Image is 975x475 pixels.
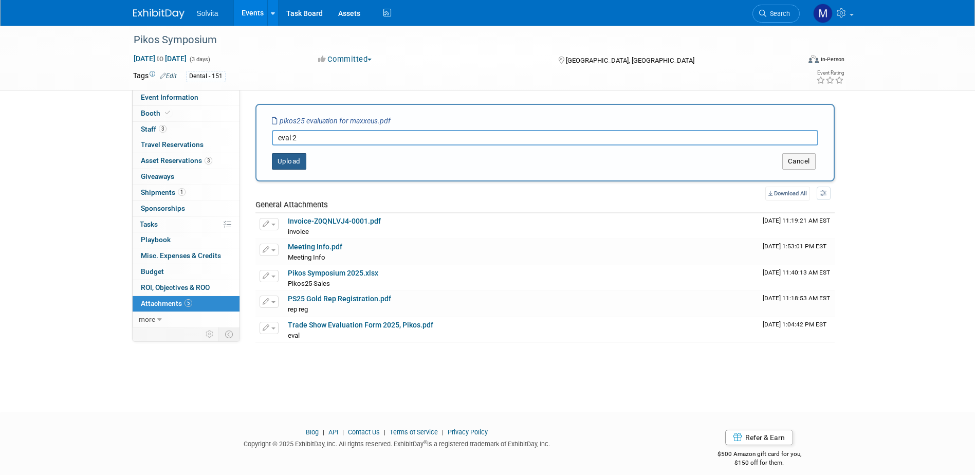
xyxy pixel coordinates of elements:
div: Dental - 151 [186,71,226,82]
span: Staff [141,125,167,133]
span: Shipments [141,188,186,196]
td: Personalize Event Tab Strip [201,327,219,341]
div: Event Format [739,53,845,69]
button: Cancel [782,153,816,170]
td: Upload Timestamp [759,239,835,265]
a: Travel Reservations [133,137,240,153]
div: $500 Amazon gift card for you, [676,443,842,467]
td: Upload Timestamp [759,265,835,291]
span: to [155,54,165,63]
span: Sponsorships [141,204,185,212]
button: Upload [272,153,306,170]
span: more [139,315,155,323]
a: Meeting Info.pdf [288,243,342,251]
a: Tasks [133,217,240,232]
span: ROI, Objectives & ROO [141,283,210,291]
span: Misc. Expenses & Credits [141,251,221,260]
span: Asset Reservations [141,156,212,165]
div: $150 off for them. [676,459,842,467]
span: rep reg [288,305,308,313]
span: Tasks [140,220,158,228]
span: | [439,428,446,436]
a: Contact Us [348,428,380,436]
span: invoice [288,228,309,235]
span: Search [766,10,790,17]
a: Giveaways [133,169,240,185]
span: General Attachments [255,200,328,209]
span: [GEOGRAPHIC_DATA], [GEOGRAPHIC_DATA] [566,57,694,64]
span: 5 [185,299,192,307]
input: Enter description [272,130,818,145]
td: Toggle Event Tabs [218,327,240,341]
a: Playbook [133,232,240,248]
button: Committed [315,54,376,65]
a: Edit [160,72,177,80]
a: Shipments1 [133,185,240,200]
span: Upload Timestamp [763,217,830,224]
a: ROI, Objectives & ROO [133,280,240,296]
div: Copyright © 2025 ExhibitDay, Inc. All rights reserved. ExhibitDay is a registered trademark of Ex... [133,437,661,449]
td: Upload Timestamp [759,317,835,343]
img: Format-Inperson.png [808,55,819,63]
span: Upload Timestamp [763,295,830,302]
a: Invoice-Z0QNLVJ4-0001.pdf [288,217,381,225]
span: Event Information [141,93,198,101]
a: Asset Reservations3 [133,153,240,169]
a: Budget [133,264,240,280]
span: (3 days) [189,56,210,63]
a: Terms of Service [390,428,438,436]
span: Attachments [141,299,192,307]
a: Privacy Policy [448,428,488,436]
span: | [320,428,327,436]
span: 3 [159,125,167,133]
span: Solvita [197,9,218,17]
a: Download All [765,187,810,200]
span: Upload Timestamp [763,243,826,250]
span: Booth [141,109,172,117]
a: Trade Show Evaluation Form 2025, Pikos.pdf [288,321,433,329]
a: Pikos Symposium 2025.xlsx [288,269,378,277]
img: ExhibitDay [133,9,185,19]
span: 1 [178,188,186,196]
span: [DATE] [DATE] [133,54,187,63]
a: more [133,312,240,327]
sup: ® [424,440,427,445]
i: pikos25 evaluation for maxxeus.pdf [272,117,391,125]
span: eval [288,332,300,339]
span: Pikos25 Sales [288,280,330,287]
span: | [340,428,346,436]
div: Event Rating [816,70,844,76]
a: Search [752,5,800,23]
span: 3 [205,157,212,165]
td: Upload Timestamp [759,291,835,317]
span: | [381,428,388,436]
td: Tags [133,70,177,82]
span: Giveaways [141,172,174,180]
a: Attachments5 [133,296,240,312]
div: Pikos Symposium [130,31,784,49]
a: Staff3 [133,122,240,137]
i: Booth reservation complete [165,110,170,116]
a: PS25 Gold Rep Registration.pdf [288,295,391,303]
td: Upload Timestamp [759,213,835,239]
span: Upload Timestamp [763,321,826,328]
span: Meeting Info [288,253,325,261]
span: Upload Timestamp [763,269,830,276]
a: Event Information [133,90,240,105]
a: Booth [133,106,240,121]
div: In-Person [820,56,844,63]
span: Budget [141,267,164,276]
img: Matthew Burns [813,4,833,23]
span: Playbook [141,235,171,244]
a: Sponsorships [133,201,240,216]
span: Travel Reservations [141,140,204,149]
a: Misc. Expenses & Credits [133,248,240,264]
a: Blog [306,428,319,436]
a: API [328,428,338,436]
a: Refer & Earn [725,430,793,445]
